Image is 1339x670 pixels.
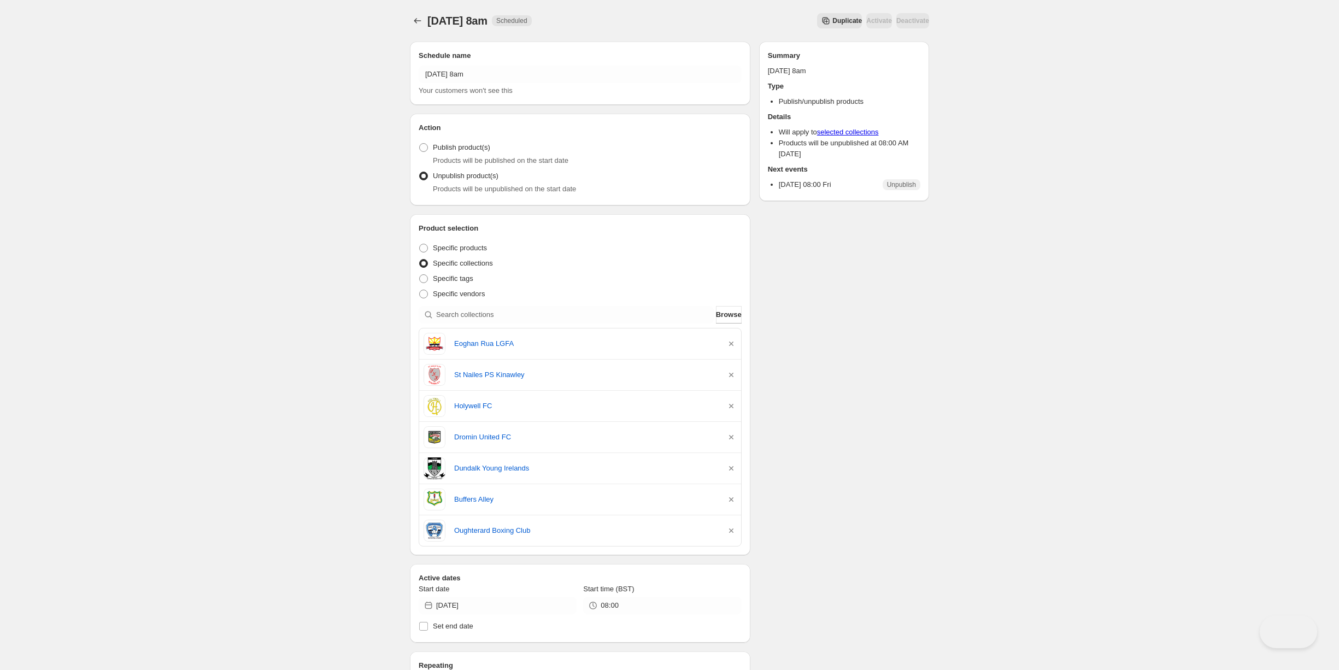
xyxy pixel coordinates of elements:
button: Secondary action label [817,13,862,28]
a: Holywell FC [454,401,717,412]
span: Set end date [433,622,473,630]
a: Buffers Alley [454,494,717,505]
span: Browse [716,309,742,320]
span: Products will be published on the start date [433,156,568,164]
a: Dromin United FC [454,432,717,443]
a: Eoghan Rua LGFA [454,338,717,349]
span: Specific collections [433,259,493,267]
a: Oughterard Boxing Club [454,525,717,536]
a: selected collections [817,128,879,136]
span: Start time (BST) [583,585,634,593]
p: [DATE] 08:00 Fri [779,179,831,190]
button: Schedules [410,13,425,28]
h2: Schedule name [419,50,742,61]
h2: Product selection [419,223,742,234]
span: Unpublish product(s) [433,172,498,180]
span: Publish product(s) [433,143,490,151]
span: Duplicate [832,16,862,25]
button: Browse [716,306,742,324]
h2: Action [419,122,742,133]
p: [DATE] 8am [768,66,920,77]
span: Scheduled [496,16,527,25]
a: Dundalk Young Irelands [454,463,717,474]
iframe: Toggle Customer Support [1260,615,1317,648]
span: Unpublish [887,180,916,189]
h2: Type [768,81,920,92]
span: Specific vendors [433,290,485,298]
li: Publish/unpublish products [779,96,920,107]
span: Specific tags [433,274,473,283]
li: Will apply to [779,127,920,138]
h2: Details [768,111,920,122]
a: St Nailes PS Kinawley [454,369,717,380]
h2: Summary [768,50,920,61]
h2: Next events [768,164,920,175]
span: Your customers won't see this [419,86,513,95]
span: Specific products [433,244,487,252]
li: Products will be unpublished at 08:00 AM [DATE] [779,138,920,160]
span: [DATE] 8am [427,15,488,27]
h2: Active dates [419,573,742,584]
span: Start date [419,585,449,593]
input: Search collections [436,306,714,324]
span: Products will be unpublished on the start date [433,185,576,193]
